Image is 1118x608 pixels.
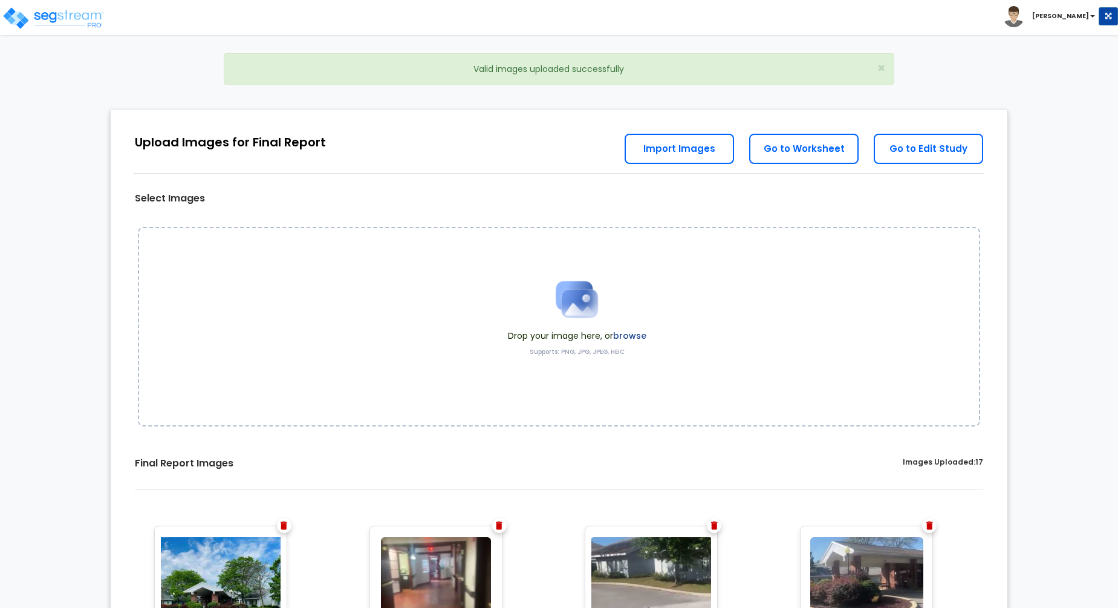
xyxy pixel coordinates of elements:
img: avatar.png [1003,6,1024,27]
button: Close [877,62,885,74]
span: Valid images uploaded successfully [473,63,624,75]
label: browse [613,330,646,342]
label: Select Images [135,192,205,206]
img: Trash Icon [711,521,718,530]
span: 17 [975,457,983,467]
img: Trash Icon [496,521,502,530]
span: × [877,59,885,77]
b: [PERSON_NAME] [1032,11,1089,21]
a: Go to Worksheet [749,134,859,164]
a: Import Images [625,134,734,164]
label: Supports: PNG, JPG, JPEG, HEIC [530,348,625,356]
label: Images Uploaded: [903,457,983,471]
img: Upload Icon [547,269,607,330]
span: Drop your image here, or [508,330,646,342]
div: Upload Images for Final Report [135,134,326,151]
img: Trash Icon [926,521,933,530]
img: logo_pro_r.png [2,6,105,30]
label: Final Report Images [135,457,233,471]
a: Go to Edit Study [874,134,983,164]
img: Trash Icon [281,521,287,530]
